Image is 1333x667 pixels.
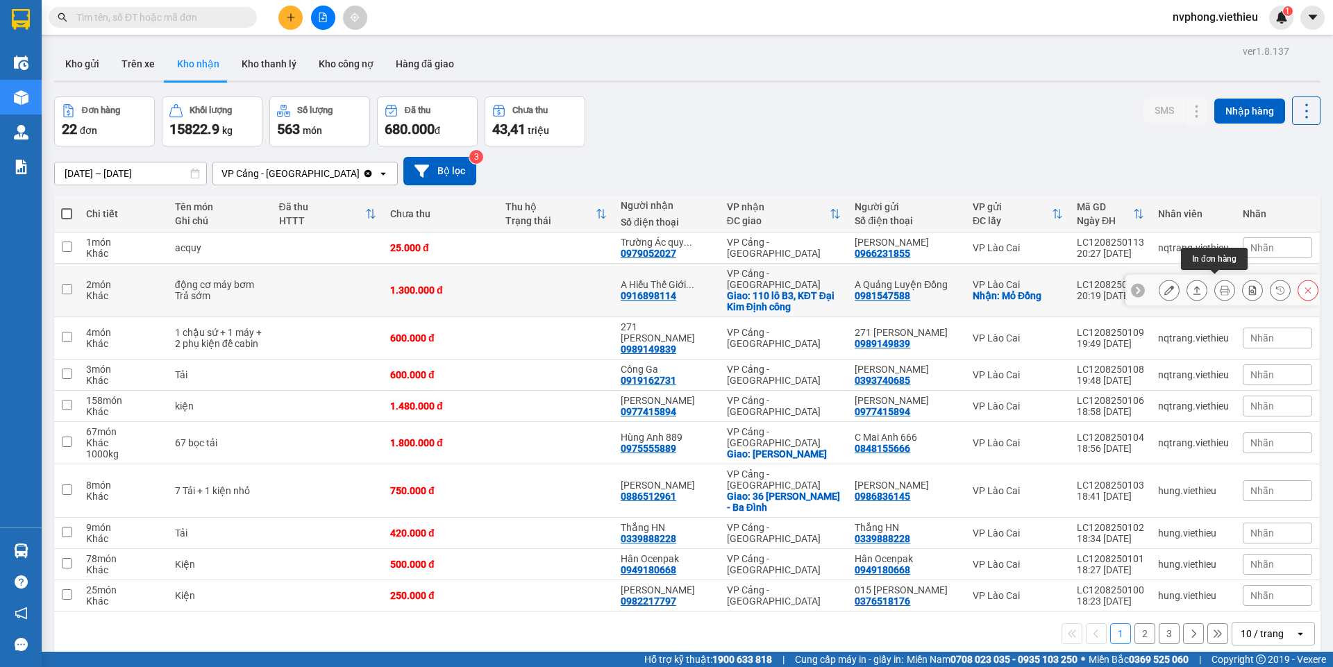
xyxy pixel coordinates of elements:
[405,105,430,115] div: Đã thu
[110,47,166,81] button: Trên xe
[222,125,233,136] span: kg
[1158,527,1229,539] div: hung.viethieu
[855,201,959,212] div: Người gửi
[390,590,492,601] div: 250.000 đ
[303,125,322,136] span: món
[973,485,1063,496] div: VP Lào Cai
[855,375,910,386] div: 0393740685
[86,208,161,219] div: Chi tiết
[973,242,1063,253] div: VP Lào Cai
[505,215,596,226] div: Trạng thái
[855,522,959,533] div: Thắng HN
[855,553,959,564] div: Hân Ocenpak
[621,406,676,417] div: 0977415894
[727,201,830,212] div: VP nhận
[498,196,614,233] th: Toggle SortBy
[1199,652,1201,667] span: |
[390,437,492,448] div: 1.800.000 đ
[621,217,713,228] div: Số điện thoại
[621,279,713,290] div: A Hiếu Thế Giới Máy bơm
[855,290,910,301] div: 0981547588
[727,327,841,349] div: VP Cảng - [GEOGRAPHIC_DATA]
[1162,8,1269,26] span: nvphong.viethieu
[492,121,526,137] span: 43,41
[1077,395,1144,406] div: LC1208250106
[343,6,367,30] button: aim
[621,564,676,575] div: 0949180668
[1077,375,1144,386] div: 19:48 [DATE]
[390,208,492,219] div: Chưa thu
[1250,559,1274,570] span: Nhãn
[621,290,676,301] div: 0916898114
[318,12,328,22] span: file-add
[175,215,265,226] div: Ghi chú
[727,491,841,513] div: Giao: 36 Nguyễn Thái Học - Ba Đình
[14,160,28,174] img: solution-icon
[727,426,841,448] div: VP Cảng - [GEOGRAPHIC_DATA]
[1143,98,1185,123] button: SMS
[795,652,903,667] span: Cung cấp máy in - giấy in:
[727,395,841,417] div: VP Cảng - [GEOGRAPHIC_DATA]
[54,47,110,81] button: Kho gửi
[15,638,28,651] span: message
[1285,6,1290,16] span: 1
[272,196,384,233] th: Toggle SortBy
[14,125,28,140] img: warehouse-icon
[378,168,389,179] svg: open
[86,437,161,448] div: Khác
[390,369,492,380] div: 600.000 đ
[855,215,959,226] div: Số điện thoại
[973,369,1063,380] div: VP Lào Cai
[727,468,841,491] div: VP Cảng - [GEOGRAPHIC_DATA]
[621,533,676,544] div: 0339888228
[1077,432,1144,443] div: LC1208250104
[1241,627,1284,641] div: 10 / trang
[1077,564,1144,575] div: 18:27 [DATE]
[175,485,265,496] div: 7 Tải + 1 kiện nhỏ
[512,105,548,115] div: Chưa thu
[621,344,676,355] div: 0989149839
[855,432,959,443] div: C Mai Anh 666
[362,168,374,179] svg: Clear value
[621,480,713,491] div: Nguyễn Ngọc
[855,364,959,375] div: Vân Hùng
[221,167,360,180] div: VP Cảng - [GEOGRAPHIC_DATA]
[1077,338,1144,349] div: 19:49 [DATE]
[621,584,713,596] div: Quỳnh Anh
[712,654,772,665] strong: 1900 633 818
[973,590,1063,601] div: VP Lào Cai
[505,201,596,212] div: Thu hộ
[1077,533,1144,544] div: 18:34 [DATE]
[855,395,959,406] div: Kiều Du
[1158,242,1229,253] div: nqtrang.viethieu
[175,201,265,212] div: Tên món
[1077,290,1144,301] div: 20:19 [DATE]
[1089,652,1189,667] span: Miền Bắc
[86,338,161,349] div: Khác
[1159,623,1180,644] button: 3
[855,248,910,259] div: 0966231855
[727,584,841,607] div: VP Cảng - [GEOGRAPHIC_DATA]
[966,196,1070,233] th: Toggle SortBy
[621,321,713,344] div: 271 Hồng Hà
[973,201,1052,212] div: VP gửi
[230,47,308,81] button: Kho thanh lý
[15,607,28,620] span: notification
[390,400,492,412] div: 1.480.000 đ
[973,400,1063,412] div: VP Lào Cai
[727,553,841,575] div: VP Cảng - [GEOGRAPHIC_DATA]
[1077,406,1144,417] div: 18:58 [DATE]
[175,559,265,570] div: Kiện
[54,96,155,146] button: Đơn hàng22đơn
[782,652,785,667] span: |
[1187,280,1207,301] div: Giao hàng
[1077,522,1144,533] div: LC1208250102
[855,327,959,338] div: 271 Hồng Hà
[86,327,161,338] div: 4 món
[644,652,772,667] span: Hỗ trợ kỹ thuật:
[621,375,676,386] div: 0919162731
[175,242,265,253] div: acquy
[621,200,713,211] div: Người nhận
[621,237,713,248] div: Trường Ác quy Enimac
[86,491,161,502] div: Khác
